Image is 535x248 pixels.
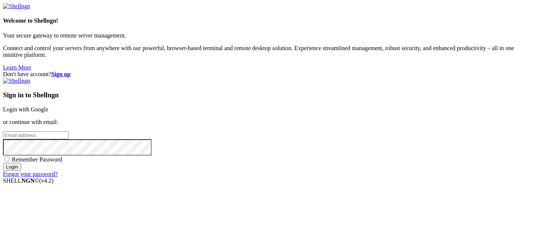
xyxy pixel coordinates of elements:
input: Email address [3,131,69,139]
img: Shellngn [3,78,30,84]
p: or continue with email: [3,119,532,125]
a: Forgot your password? [3,171,58,177]
b: NGN [22,177,35,184]
h4: Welcome to Shellngn! [3,17,532,24]
h3: Sign in to Shellngn [3,91,532,99]
a: Learn More [3,64,31,71]
span: SHELL © [3,177,53,184]
p: Your secure gateway to remote server management. [3,32,532,39]
span: 4.2.0 [39,177,54,184]
span: Remember Password [12,156,62,163]
p: Connect and control your servers from anywhere with our powerful, browser-based terminal and remo... [3,45,532,58]
input: Remember Password [4,157,9,161]
div: Don't have account? [3,71,532,78]
a: Sign up [51,71,71,77]
a: Login with Google [3,106,48,112]
img: Shellngn [3,3,30,10]
input: Login [3,163,21,171]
